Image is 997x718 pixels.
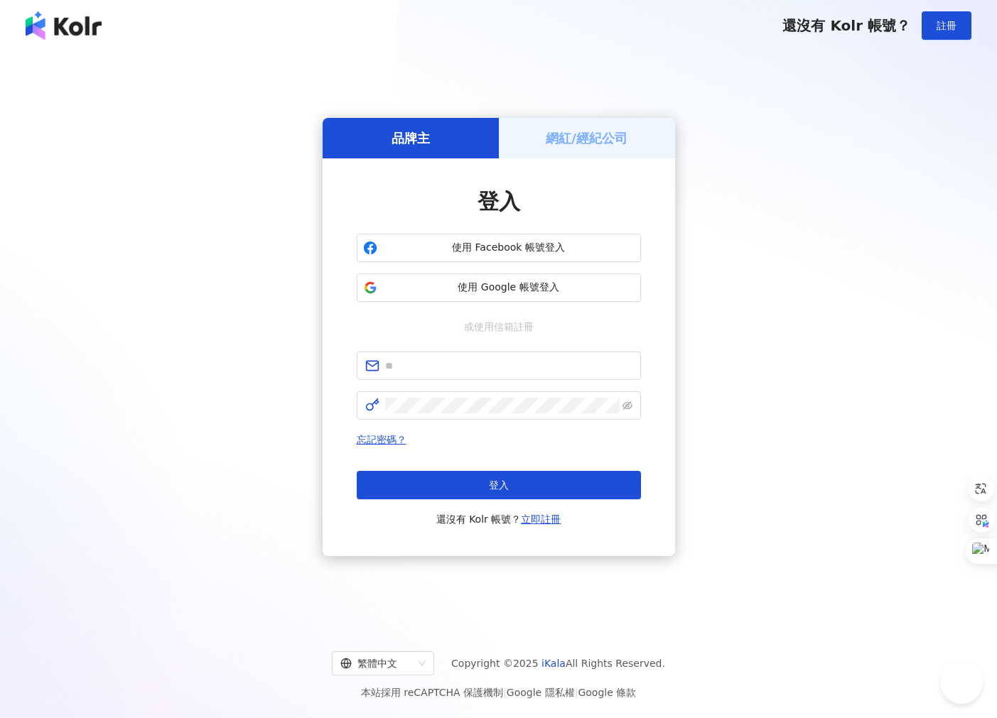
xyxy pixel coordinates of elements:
[383,281,635,295] span: 使用 Google 帳號登入
[507,687,575,698] a: Google 隱私權
[361,684,636,701] span: 本站採用 reCAPTCHA 保護機制
[546,129,627,147] h5: 網紅/經紀公司
[478,189,520,214] span: 登入
[940,661,983,704] iframe: Help Scout Beacon - Open
[575,687,578,698] span: |
[26,11,102,40] img: logo
[489,479,509,491] span: 登入
[451,655,665,672] span: Copyright © 2025 All Rights Reserved.
[782,17,910,34] span: 還沒有 Kolr 帳號？
[454,319,544,334] span: 或使用信箱註冊
[436,511,561,528] span: 還沒有 Kolr 帳號？
[383,241,635,255] span: 使用 Facebook 帳號登入
[357,471,641,499] button: 登入
[357,234,641,262] button: 使用 Facebook 帳號登入
[392,129,430,147] h5: 品牌主
[503,687,507,698] span: |
[578,687,636,698] a: Google 條款
[922,11,971,40] button: 註冊
[937,20,956,31] span: 註冊
[541,658,566,669] a: iKala
[357,273,641,302] button: 使用 Google 帳號登入
[623,401,632,410] span: eye-invisible
[340,652,413,675] div: 繁體中文
[521,513,561,525] a: 立即註冊
[357,434,406,445] a: 忘記密碼？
